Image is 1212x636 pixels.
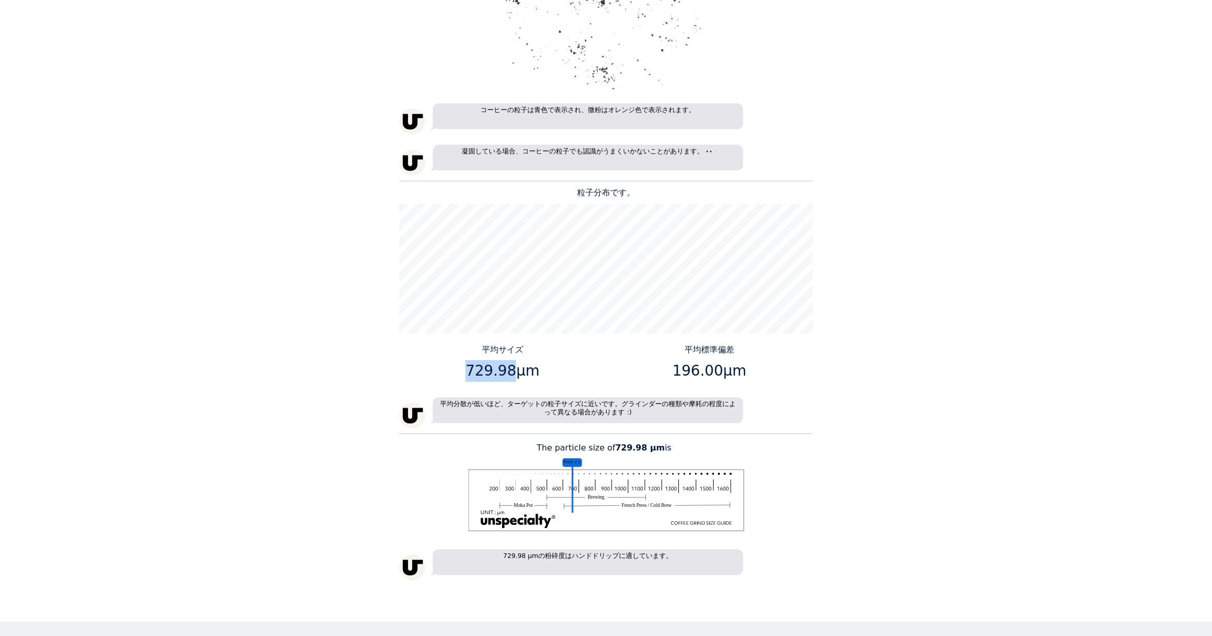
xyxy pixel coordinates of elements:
[615,443,665,453] b: 729.98 μm
[610,360,809,382] p: 196.00μm
[399,187,813,199] p: 粒子分布です。
[433,103,743,129] p: コーヒーの粒子は青色で表示され、微粉はオレンジ色で表示されます。
[433,145,743,170] p: 凝固している場合、コーヒーの粒子でも認識がうまくいかないことがあります。 👀
[399,150,425,176] img: unspecialty-logo
[403,360,602,382] p: 729.98μm
[563,460,582,464] tspan: 平均サイズ
[403,344,602,356] p: 平均サイズ
[399,442,813,454] p: The particle size of is
[399,108,425,134] img: unspecialty-logo
[433,549,743,575] p: 729.98 µmの粉砕度はハンドドリップに適しています。
[399,554,425,580] img: unspecialty-logo
[399,402,425,428] img: unspecialty-logo
[433,397,743,423] p: 平均分散が低いほど、ターゲットの粒子サイズに近いです。グラインダーの種類や摩耗の程度によって異なる場合があります :)
[610,344,809,356] p: 平均標準偏差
